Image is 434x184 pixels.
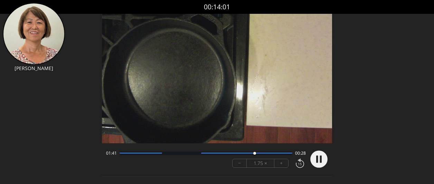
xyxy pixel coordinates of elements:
[280,159,283,167] font: +
[106,151,117,156] span: 01:41
[3,3,65,65] img: 交流
[204,2,230,11] font: 00:14:01
[254,159,267,167] font: 1.75 ×
[274,159,288,167] button: +
[238,159,241,167] font: −
[15,65,53,71] font: [PERSON_NAME]
[233,159,247,167] button: −
[295,151,306,156] span: 00:28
